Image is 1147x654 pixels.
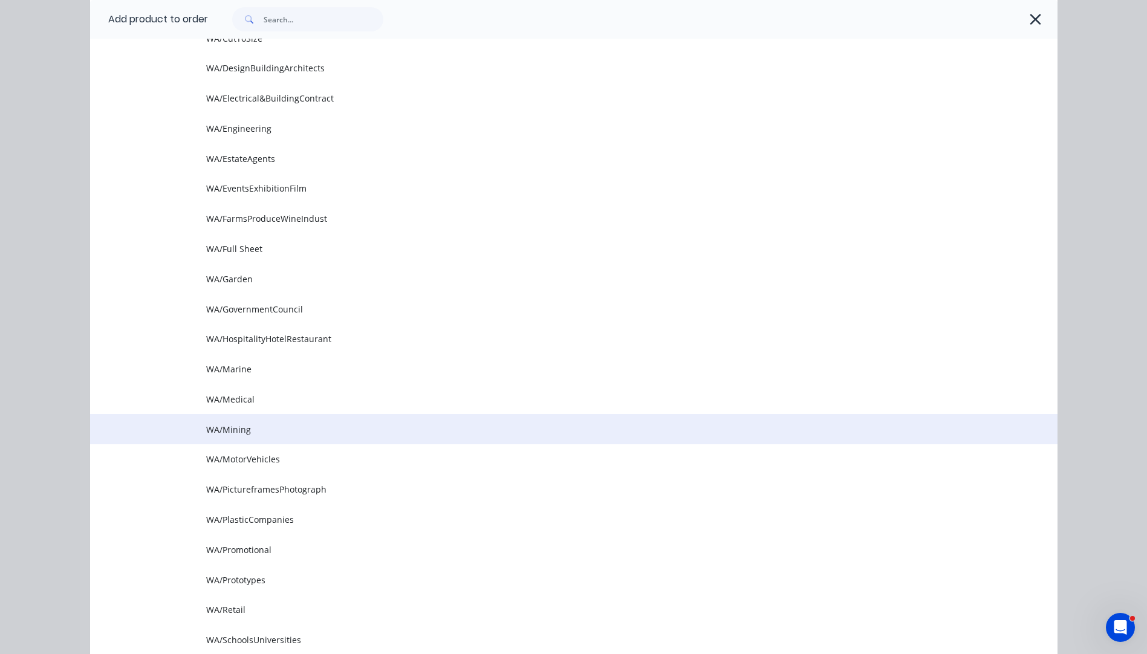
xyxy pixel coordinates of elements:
span: WA/Engineering [206,122,887,135]
span: WA/DesignBuildingArchitects [206,62,887,74]
span: WA/HospitalityHotelRestaurant [206,332,887,345]
span: WA/Retail [206,603,887,616]
span: WA/FarmsProduceWineIndust [206,212,887,225]
iframe: Intercom live chat [1106,613,1135,642]
span: WA/SchoolsUniversities [206,633,887,646]
span: WA/Medical [206,393,887,406]
span: WA/GovernmentCouncil [206,303,887,316]
span: WA/Full Sheet [206,242,887,255]
span: WA/Mining [206,423,887,436]
span: WA/EventsExhibitionFilm [206,182,887,195]
span: WA/PictureframesPhotograph [206,483,887,496]
span: WA/Marine [206,363,887,375]
span: WA/PlasticCompanies [206,513,887,526]
span: WA/Garden [206,273,887,285]
input: Search... [264,7,383,31]
span: WA/Prototypes [206,574,887,586]
span: WA/MotorVehicles [206,453,887,465]
span: WA/Promotional [206,543,887,556]
span: WA/Electrical&BuildingContract [206,92,887,105]
span: WA/EstateAgents [206,152,887,165]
